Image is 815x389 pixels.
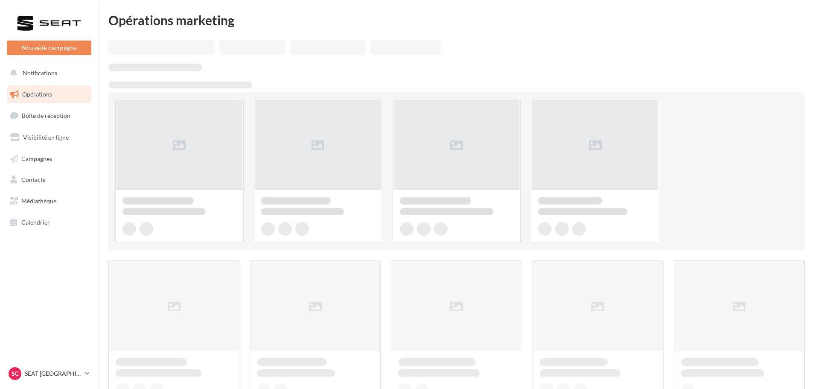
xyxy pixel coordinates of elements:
[21,197,56,205] span: Médiathèque
[5,171,93,189] a: Contacts
[21,176,45,183] span: Contacts
[5,85,93,103] a: Opérations
[5,214,93,231] a: Calendrier
[7,41,91,55] button: Nouvelle campagne
[5,192,93,210] a: Médiathèque
[5,106,93,125] a: Boîte de réception
[21,155,52,162] span: Campagnes
[5,150,93,168] a: Campagnes
[25,369,81,378] p: SEAT [GEOGRAPHIC_DATA]
[5,129,93,146] a: Visibilité en ligne
[12,369,19,378] span: SC
[23,69,57,76] span: Notifications
[22,112,70,119] span: Boîte de réception
[22,91,52,98] span: Opérations
[7,366,91,382] a: SC SEAT [GEOGRAPHIC_DATA]
[21,219,50,226] span: Calendrier
[5,64,90,82] button: Notifications
[23,134,69,141] span: Visibilité en ligne
[108,14,805,26] div: Opérations marketing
